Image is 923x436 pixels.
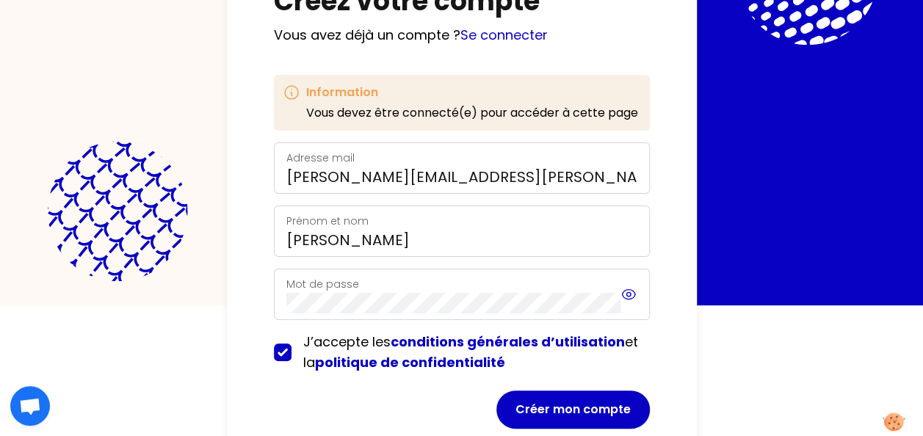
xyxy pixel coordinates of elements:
[391,333,625,351] a: conditions générales d’utilisation
[460,26,548,44] a: Se connecter
[286,150,355,165] label: Adresse mail
[303,333,638,371] span: J’accepte les et la
[306,84,638,101] h3: Information
[286,277,359,291] label: Mot de passe
[274,25,650,46] p: Vous avez déjà un compte ?
[496,390,650,429] button: Créer mon compte
[315,353,505,371] a: politique de confidentialité
[286,214,369,228] label: Prénom et nom
[10,386,50,426] div: Ouvrir le chat
[306,104,638,122] p: Vous devez être connecté(e) pour accéder à cette page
